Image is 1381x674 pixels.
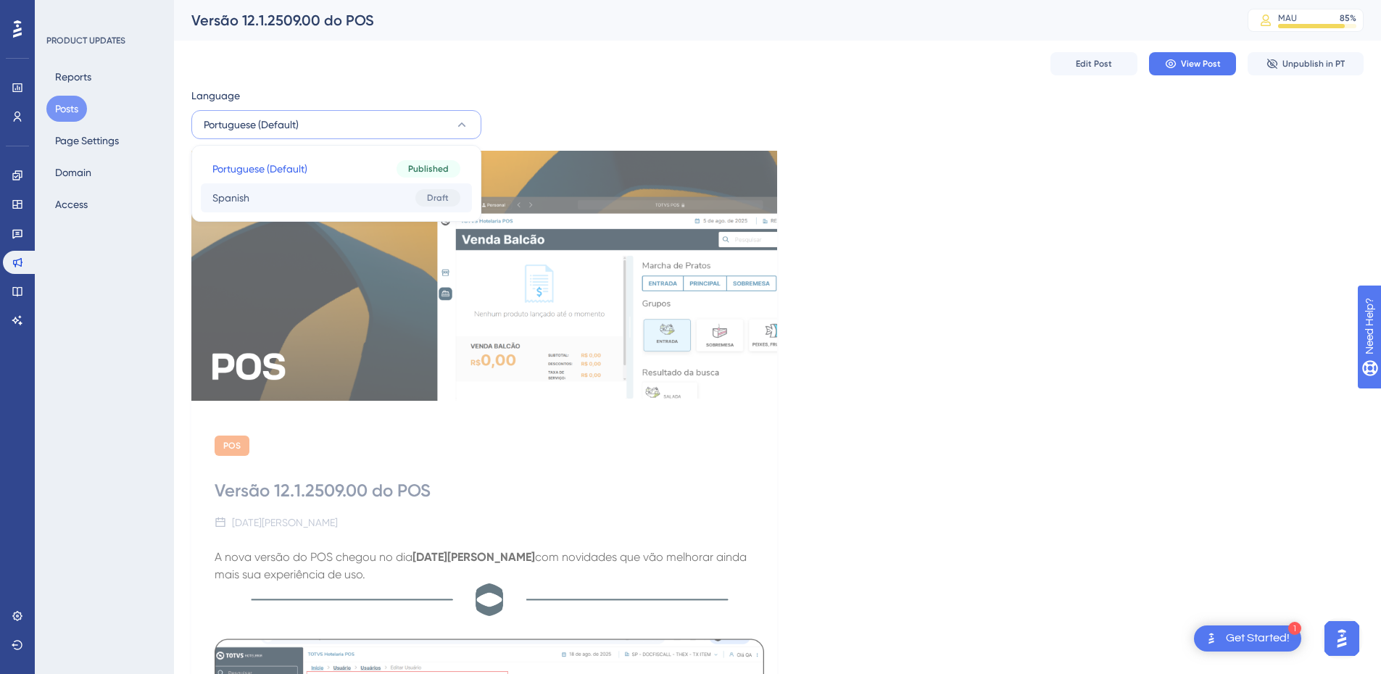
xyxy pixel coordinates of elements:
span: Published [408,163,449,175]
img: launcher-image-alternative-text [1203,630,1220,647]
span: View Post [1181,58,1221,70]
div: PRODUCT UPDATES [46,35,125,46]
img: file-1756212661137.png [191,151,777,401]
span: Portuguese (Default) [204,116,299,133]
button: Portuguese (Default)Published [201,154,472,183]
button: Access [46,191,96,217]
span: Portuguese (Default) [212,160,307,178]
button: Edit Post [1050,52,1137,75]
button: Domain [46,159,100,186]
span: A nova versão do POS chegou no dia [215,550,412,564]
div: Open Get Started! checklist, remaining modules: 1 [1194,625,1301,652]
div: 85 % [1340,12,1356,24]
span: Spanish [212,189,249,207]
span: Draft [427,192,449,204]
button: View Post [1149,52,1236,75]
div: [DATE][PERSON_NAME] [232,514,338,531]
button: Portuguese (Default) [191,110,481,139]
button: Unpublish in PT [1248,52,1364,75]
div: Versão 12.1.2509.00 do POS [215,479,754,502]
div: 1 [1288,622,1301,635]
iframe: UserGuiding AI Assistant Launcher [1320,617,1364,660]
span: com novidades que vão melhorar ainda mais sua experiência de uso. [215,550,750,581]
div: Get Started! [1226,631,1290,646]
button: SpanishDraft [201,183,472,212]
button: Page Settings [46,128,128,154]
button: Posts [46,96,87,122]
div: POS [215,436,249,456]
button: Reports [46,64,100,90]
span: Unpublish in PT [1282,58,1345,70]
div: MAU [1278,12,1297,24]
span: Language [191,87,240,104]
span: Need Help? [34,4,91,21]
strong: [DATE][PERSON_NAME] [412,550,535,564]
span: Edit Post [1076,58,1112,70]
div: Versão 12.1.2509.00 do POS [191,10,1211,30]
